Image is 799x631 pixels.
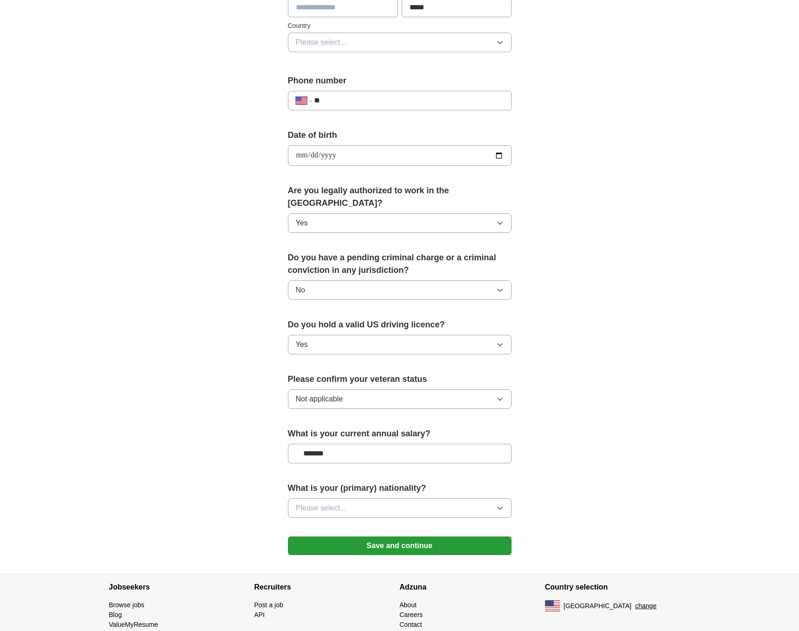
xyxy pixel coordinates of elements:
[296,37,347,48] span: Please select...
[296,217,308,229] span: Yes
[288,389,512,409] button: Not applicable
[288,184,512,210] label: Are you legally authorized to work in the [GEOGRAPHIC_DATA]?
[288,482,512,495] label: What is your (primary) nationality?
[288,536,512,555] button: Save and continue
[288,280,512,300] button: No
[545,600,560,611] img: US flag
[109,611,122,618] a: Blog
[288,75,512,87] label: Phone number
[564,601,632,611] span: [GEOGRAPHIC_DATA]
[288,335,512,354] button: Yes
[288,498,512,518] button: Please select...
[400,621,422,628] a: Contact
[109,601,144,609] a: Browse jobs
[254,611,265,618] a: API
[288,319,512,331] label: Do you hold a valid US driving licence?
[635,601,656,611] button: change
[288,427,512,440] label: What is your current annual salary?
[400,601,417,609] a: About
[545,574,690,600] h4: Country selection
[400,611,423,618] a: Careers
[254,601,283,609] a: Post a job
[296,502,347,514] span: Please select...
[296,339,308,350] span: Yes
[288,213,512,233] button: Yes
[296,394,343,405] span: Not applicable
[288,373,512,386] label: Please confirm your veteran status
[296,285,305,296] span: No
[109,621,158,628] a: ValueMyResume
[288,33,512,52] button: Please select...
[288,251,512,277] label: Do you have a pending criminal charge or a criminal conviction in any jurisdiction?
[288,21,512,31] label: Country
[288,129,512,142] label: Date of birth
